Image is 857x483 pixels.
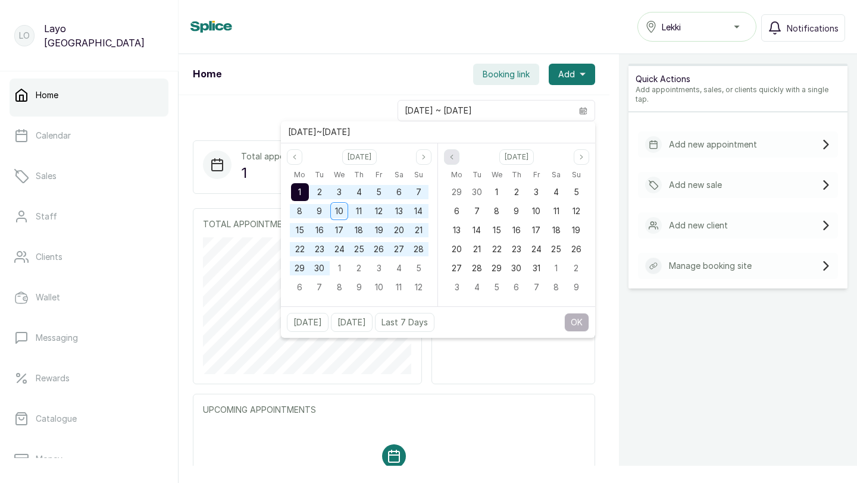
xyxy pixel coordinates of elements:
span: 30 [472,187,482,197]
div: 10 Oct 2025 [527,202,546,221]
span: 18 [355,225,363,235]
span: 14 [473,225,481,235]
div: 04 Oct 2025 [546,183,566,202]
span: 5 [574,187,579,197]
div: 09 Oct 2025 [506,202,526,221]
span: 3 [377,263,381,273]
span: Mo [451,168,462,182]
span: 2 [317,187,322,197]
span: 10 [532,206,540,216]
div: 30 Sep 2025 [467,183,486,202]
span: [DATE] [288,127,317,137]
div: 15 Oct 2025 [487,221,506,240]
div: 13 Oct 2025 [447,221,467,240]
span: 12 [415,282,423,292]
span: 21 [473,244,481,254]
span: 9 [574,282,579,292]
div: 06 Oct 2025 [447,202,467,221]
div: Oct 2025 [447,167,586,297]
button: Notifications [761,14,845,42]
span: 1 [555,263,558,273]
span: 8 [494,206,499,216]
button: [DATE] [287,313,329,332]
div: Saturday [389,167,408,183]
button: Lekki [637,12,756,42]
span: 15 [493,225,501,235]
div: 03 Oct 2025 [527,183,546,202]
div: 26 Oct 2025 [567,240,586,259]
svg: page next [578,153,585,161]
span: 4 [356,187,362,197]
p: Add new client [669,219,728,231]
span: 17 [532,225,540,235]
p: 1 [241,162,319,184]
div: Wednesday [330,167,349,183]
div: 22 Sep 2025 [290,240,309,259]
span: 31 [533,263,540,273]
span: 20 [394,225,404,235]
p: Money [36,453,62,465]
p: Clients [36,251,62,263]
div: 07 Sep 2025 [409,183,428,202]
a: Sales [10,159,168,193]
div: 16 Sep 2025 [309,221,329,240]
span: 1 [298,187,301,197]
div: 09 Nov 2025 [567,278,586,297]
div: 23 Sep 2025 [309,240,329,259]
span: 10 [375,282,383,292]
div: 17 Oct 2025 [527,221,546,240]
span: 8 [553,282,559,292]
span: 3 [337,187,342,197]
p: Rewards [36,372,70,384]
span: Th [512,168,521,182]
button: Select month [342,149,377,165]
svg: calendar [579,106,587,115]
div: 30 Oct 2025 [506,259,526,278]
span: 1 [495,187,498,197]
span: 19 [375,225,383,235]
div: 06 Sep 2025 [389,183,408,202]
div: 21 Oct 2025 [467,240,486,259]
span: 6 [454,206,459,216]
button: Next month [416,149,431,165]
div: 09 Sep 2025 [309,202,329,221]
div: 02 Oct 2025 [506,183,526,202]
span: 9 [356,282,362,292]
span: 7 [474,206,480,216]
div: 09 Oct 2025 [349,278,369,297]
div: 28 Sep 2025 [409,240,428,259]
div: 16 Oct 2025 [506,221,526,240]
svg: page previous [291,153,298,161]
div: 26 Sep 2025 [369,240,389,259]
div: Tuesday [467,167,486,183]
p: UPCOMING APPOINTMENTS [203,404,585,416]
p: Quick Actions [636,73,840,85]
span: Th [354,168,364,182]
button: Last 7 Days [375,313,434,332]
div: 20 Oct 2025 [447,240,467,259]
span: 11 [356,206,362,216]
span: Su [572,168,581,182]
div: 12 Oct 2025 [409,278,428,297]
span: 30 [511,263,521,273]
div: 04 Nov 2025 [467,278,486,297]
div: 23 Oct 2025 [506,240,526,259]
span: 5 [494,282,499,292]
div: Monday [290,167,309,183]
div: Sunday [567,167,586,183]
span: 4 [396,263,402,273]
div: 11 Sep 2025 [349,202,369,221]
span: 20 [452,244,462,254]
p: Wallet [36,291,60,303]
div: 02 Sep 2025 [309,183,329,202]
button: Add [549,64,595,85]
span: 25 [551,244,561,254]
div: 01 Nov 2025 [546,259,566,278]
div: 08 Oct 2025 [330,278,349,297]
a: Clients [10,240,168,274]
div: Sep 2025 [290,167,428,297]
div: 03 Nov 2025 [447,278,467,297]
span: 8 [337,282,342,292]
div: 03 Oct 2025 [369,259,389,278]
span: 29 [492,263,502,273]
